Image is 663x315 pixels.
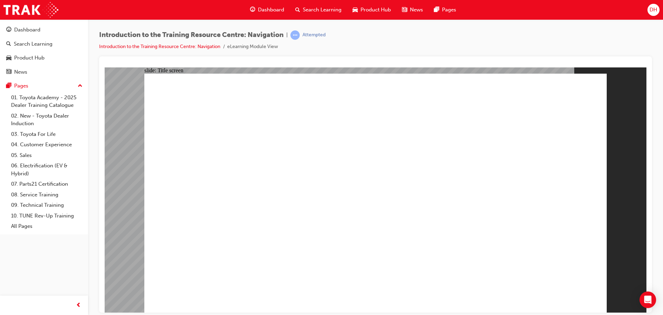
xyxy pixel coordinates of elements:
span: News [410,6,423,14]
button: DH [647,4,660,16]
span: Search Learning [303,6,342,14]
div: News [14,68,27,76]
span: news-icon [402,6,407,14]
div: Search Learning [14,40,52,48]
div: Product Hub [14,54,45,62]
a: guage-iconDashboard [244,3,290,17]
span: learningRecordVerb_ATTEMPT-icon [290,30,300,40]
a: 09. Technical Training [8,200,85,211]
span: DH [650,6,657,14]
a: search-iconSearch Learning [290,3,347,17]
span: search-icon [295,6,300,14]
span: pages-icon [6,83,11,89]
a: 10. TUNE Rev-Up Training [8,211,85,221]
span: guage-icon [6,27,11,33]
a: News [3,66,85,78]
li: eLearning Module View [227,43,278,51]
a: pages-iconPages [429,3,462,17]
a: All Pages [8,221,85,232]
span: search-icon [6,41,11,47]
a: Product Hub [3,52,85,64]
a: Search Learning [3,38,85,50]
span: prev-icon [76,301,81,310]
img: Trak [3,2,58,18]
span: pages-icon [434,6,439,14]
a: Introduction to the Training Resource Centre: Navigation [99,44,220,49]
div: Attempted [302,32,326,38]
span: | [286,31,288,39]
a: 04. Customer Experience [8,139,85,150]
span: car-icon [353,6,358,14]
span: news-icon [6,69,11,75]
a: news-iconNews [396,3,429,17]
a: 07. Parts21 Certification [8,179,85,189]
span: Product Hub [361,6,391,14]
a: Dashboard [3,24,85,36]
a: 02. New - Toyota Dealer Induction [8,111,85,129]
button: Pages [3,80,85,92]
div: Open Intercom Messenger [640,291,656,308]
button: DashboardSearch LearningProduct HubNews [3,22,85,80]
a: 03. Toyota For Life [8,129,85,140]
a: 01. Toyota Academy - 2025 Dealer Training Catalogue [8,92,85,111]
span: Pages [442,6,456,14]
div: Pages [14,82,28,90]
a: car-iconProduct Hub [347,3,396,17]
span: up-icon [78,82,83,91]
a: 06. Electrification (EV & Hybrid) [8,160,85,179]
div: Dashboard [14,26,40,34]
span: guage-icon [250,6,255,14]
a: 08. Service Training [8,189,85,200]
span: Introduction to the Training Resource Centre: Navigation [99,31,284,39]
a: 05. Sales [8,150,85,161]
span: Dashboard [258,6,284,14]
span: car-icon [6,55,11,61]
